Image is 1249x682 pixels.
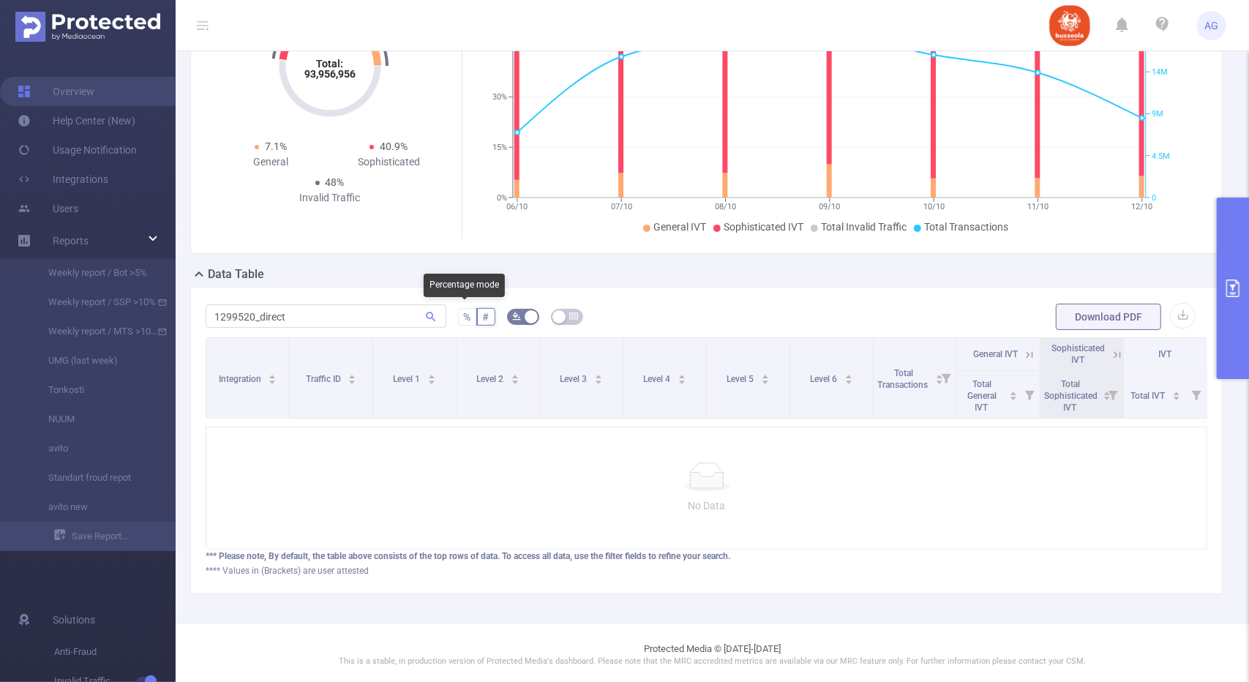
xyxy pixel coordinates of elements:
[511,378,519,383] i: icon: caret-down
[219,374,263,384] span: Integration
[206,304,446,328] input: Search...
[211,154,330,170] div: General
[511,372,520,381] div: Sort
[348,372,356,377] i: icon: caret-up
[678,372,686,377] i: icon: caret-up
[497,193,507,203] tspan: 0%
[1056,304,1161,330] button: Download PDF
[1172,389,1181,398] div: Sort
[1186,371,1207,418] i: Filter menu
[1132,202,1153,211] tspan: 12/10
[569,312,578,321] i: icon: table
[208,266,264,283] h2: Data Table
[268,372,277,381] div: Sort
[265,140,287,152] span: 7.1%
[269,378,277,383] i: icon: caret-down
[18,194,78,223] a: Users
[1173,394,1181,399] i: icon: caret-down
[269,372,277,377] i: icon: caret-up
[18,135,137,165] a: Usage Notification
[594,372,603,381] div: Sort
[29,317,158,346] a: Weekly report / MTS >10%
[306,374,343,384] span: Traffic ID
[844,372,853,381] div: Sort
[326,176,345,188] span: 48%
[29,492,158,522] a: avito new
[1152,67,1168,77] tspan: 14M
[18,77,94,106] a: Overview
[476,374,506,384] span: Level 2
[29,463,158,492] a: Standart froud repot
[924,221,1008,233] span: Total Transactions
[29,346,158,375] a: UMG (last week)
[53,226,89,255] a: Reports
[427,372,435,377] i: icon: caret-up
[492,93,507,102] tspan: 30%
[424,274,505,297] div: Percentage mode
[935,372,944,381] div: Sort
[844,372,852,377] i: icon: caret-up
[810,374,839,384] span: Level 6
[1152,151,1170,161] tspan: 4.5M
[1044,379,1098,413] span: Total Sophisticated IVT
[923,202,945,211] tspan: 10/10
[761,372,770,381] div: Sort
[212,656,1212,668] p: This is a stable, in production version of Protected Media's dashboard. Please note that the MRC ...
[653,221,706,233] span: General IVT
[304,68,356,80] tspan: 93,956,956
[348,372,356,381] div: Sort
[1027,202,1049,211] tspan: 11/10
[678,372,686,381] div: Sort
[877,368,930,390] span: Total Transactions
[206,564,1207,577] div: **** Values in (Brackets) are user attested
[715,202,736,211] tspan: 08/10
[18,106,135,135] a: Help Center (New)
[271,190,389,206] div: Invalid Traffic
[511,372,519,377] i: icon: caret-up
[316,58,343,70] tspan: Total:
[53,235,89,247] span: Reports
[1009,389,1018,398] div: Sort
[1010,389,1018,394] i: icon: caret-up
[15,12,160,42] img: Protected Media
[1152,110,1163,119] tspan: 9M
[29,258,158,288] a: Weekly report / Bot >5%
[29,405,158,434] a: NUUM
[968,379,997,413] span: Total General IVT
[1159,349,1172,359] span: IVT
[483,311,490,323] span: #
[727,374,756,384] span: Level 5
[973,349,1018,359] span: General IVT
[507,202,528,211] tspan: 06/10
[427,378,435,383] i: icon: caret-down
[643,374,672,384] span: Level 4
[761,378,769,383] i: icon: caret-down
[206,550,1207,563] div: *** Please note, By default, the table above consists of the top rows of data. To access all data...
[1152,193,1156,203] tspan: 0
[936,338,956,418] i: Filter menu
[1205,11,1219,40] span: AG
[53,605,95,634] span: Solutions
[594,372,602,377] i: icon: caret-up
[54,637,176,667] span: Anti-Fraud
[1051,343,1105,365] span: Sophisticated IVT
[29,434,158,463] a: avito
[594,378,602,383] i: icon: caret-down
[330,154,449,170] div: Sophisticated
[380,140,408,152] span: 40.9%
[678,378,686,383] i: icon: caret-down
[427,372,436,381] div: Sort
[611,202,632,211] tspan: 07/10
[724,221,803,233] span: Sophisticated IVT
[1103,371,1123,418] i: Filter menu
[492,143,507,152] tspan: 15%
[1010,394,1018,399] i: icon: caret-down
[1131,391,1168,401] span: Total IVT
[29,288,158,317] a: Weekly report / SSP >10%
[821,221,907,233] span: Total Invalid Traffic
[844,378,852,383] i: icon: caret-down
[348,378,356,383] i: icon: caret-down
[29,375,158,405] a: Tonkosti
[464,311,471,323] span: %
[560,374,589,384] span: Level 3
